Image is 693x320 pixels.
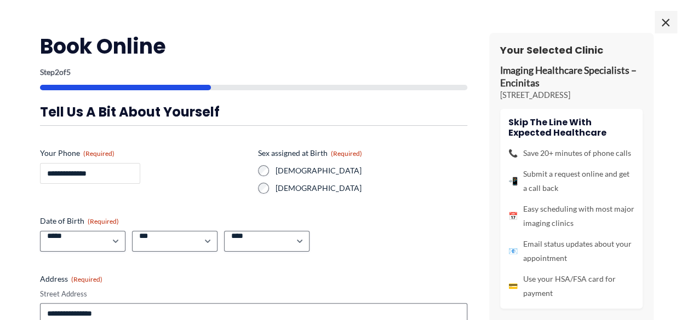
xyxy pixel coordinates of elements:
[88,217,119,225] span: (Required)
[500,90,643,101] p: [STREET_ADDRESS]
[40,148,249,159] label: Your Phone
[276,165,467,176] label: [DEMOGRAPHIC_DATA]
[40,289,467,299] label: Street Address
[508,167,634,195] li: Submit a request online and get a call back
[276,183,467,194] label: [DEMOGRAPHIC_DATA]
[508,202,634,230] li: Easy scheduling with most major imaging clinics
[55,67,59,77] span: 2
[508,244,518,258] span: 📧
[331,149,362,158] span: (Required)
[508,146,634,160] li: Save 20+ minutes of phone calls
[258,148,362,159] legend: Sex assigned at Birth
[500,44,643,56] h3: Your Selected Clinic
[40,216,119,226] legend: Date of Birth
[508,146,518,160] span: 📞
[83,149,114,158] span: (Required)
[66,67,71,77] span: 5
[508,237,634,265] li: Email status updates about your appointment
[71,275,102,283] span: (Required)
[508,272,634,300] li: Use your HSA/FSA card for payment
[40,274,102,284] legend: Address
[655,11,677,33] span: ×
[40,68,467,76] p: Step of
[500,65,643,90] p: Imaging Healthcare Specialists – Encinitas
[508,117,634,138] h4: Skip the line with Expected Healthcare
[40,103,467,120] h3: Tell us a bit about yourself
[508,209,518,223] span: 📅
[508,174,518,188] span: 📲
[40,33,467,60] h2: Book Online
[508,279,518,293] span: 💳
